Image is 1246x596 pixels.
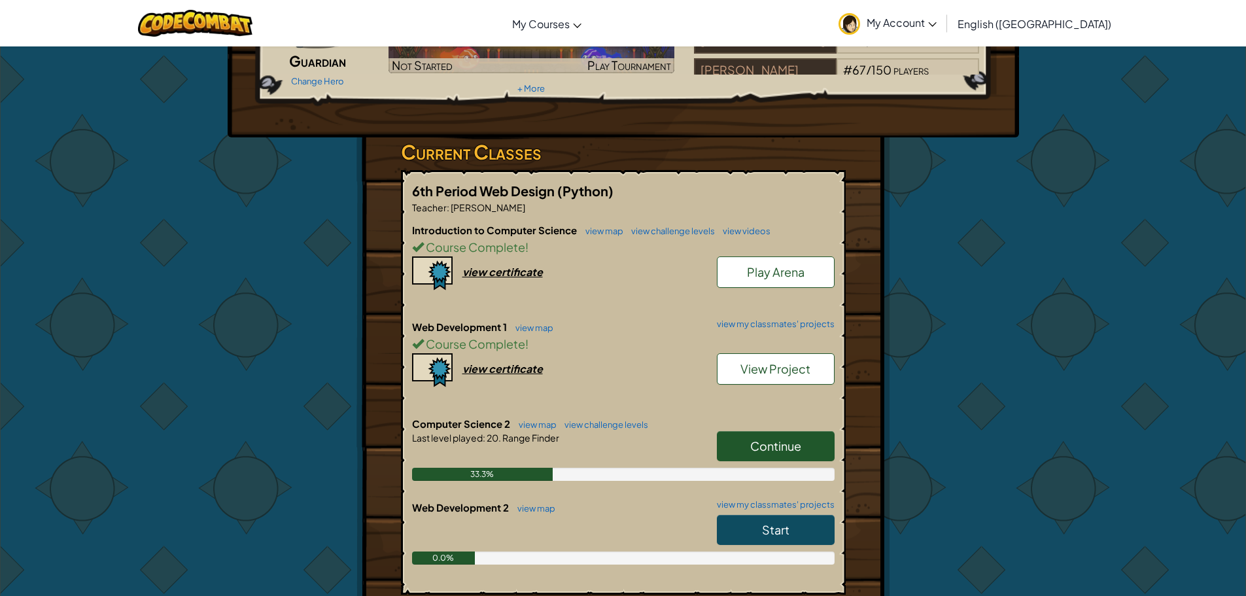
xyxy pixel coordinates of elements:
a: view map [579,226,623,236]
a: view map [511,503,555,514]
a: view challenge levels [558,419,648,430]
span: Guardian [289,52,346,70]
span: Teacher [412,202,447,213]
a: view map [509,323,553,333]
span: [PERSON_NAME] [449,202,525,213]
span: View Project [740,361,810,376]
span: Play Arena [747,264,805,279]
span: English ([GEOGRAPHIC_DATA]) [958,17,1111,31]
img: avatar [839,13,860,35]
span: players [893,62,929,77]
span: # [843,62,852,77]
a: My Courses [506,6,588,41]
a: Not StartedPlay Tournament [389,24,674,73]
h3: Current Classes [401,137,846,167]
a: view challenge levels [625,226,715,236]
span: Course Complete [424,239,525,254]
a: English ([GEOGRAPHIC_DATA]) [951,6,1118,41]
a: + More [517,83,545,94]
span: Web Development 2 [412,501,511,514]
span: Last level played [412,432,483,444]
span: 6th Period Web Design [412,183,557,199]
span: ! [525,336,528,351]
div: [PERSON_NAME] [694,58,837,83]
span: Not Started [392,58,453,73]
span: ! [525,239,528,254]
span: Course Complete [424,336,525,351]
a: view certificate [412,362,543,376]
a: view map [512,419,557,430]
span: My Account [867,16,937,29]
a: [PERSON_NAME]#67/150players [694,71,980,86]
a: Change Hero [291,76,344,86]
span: Range Finder [501,432,559,444]
span: Web Development 1 [412,321,509,333]
span: My Courses [512,17,570,31]
span: 150 [871,62,891,77]
a: view my classmates' projects [710,320,835,328]
span: 67 [852,62,866,77]
span: : [483,432,485,444]
a: view my classmates' projects [710,500,835,509]
span: (Python) [557,183,614,199]
div: view certificate [462,265,543,279]
img: Golden Goal [389,24,674,73]
span: Play Tournament [587,58,671,73]
div: view certificate [462,362,543,376]
div: 33.3% [412,468,553,481]
a: My Account [832,3,943,44]
a: [GEOGRAPHIC_DATA]#58/206players [694,41,980,56]
span: : [447,202,449,213]
span: 20. [485,432,501,444]
img: certificate-icon.png [412,353,453,387]
span: Continue [750,438,801,453]
span: Computer Science 2 [412,417,512,430]
span: / [866,62,871,77]
img: certificate-icon.png [412,256,453,290]
a: view certificate [412,265,543,279]
div: 0.0% [412,552,476,565]
img: CodeCombat logo [138,10,252,37]
span: Start [762,522,789,537]
a: view videos [716,226,770,236]
span: Introduction to Computer Science [412,224,579,236]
